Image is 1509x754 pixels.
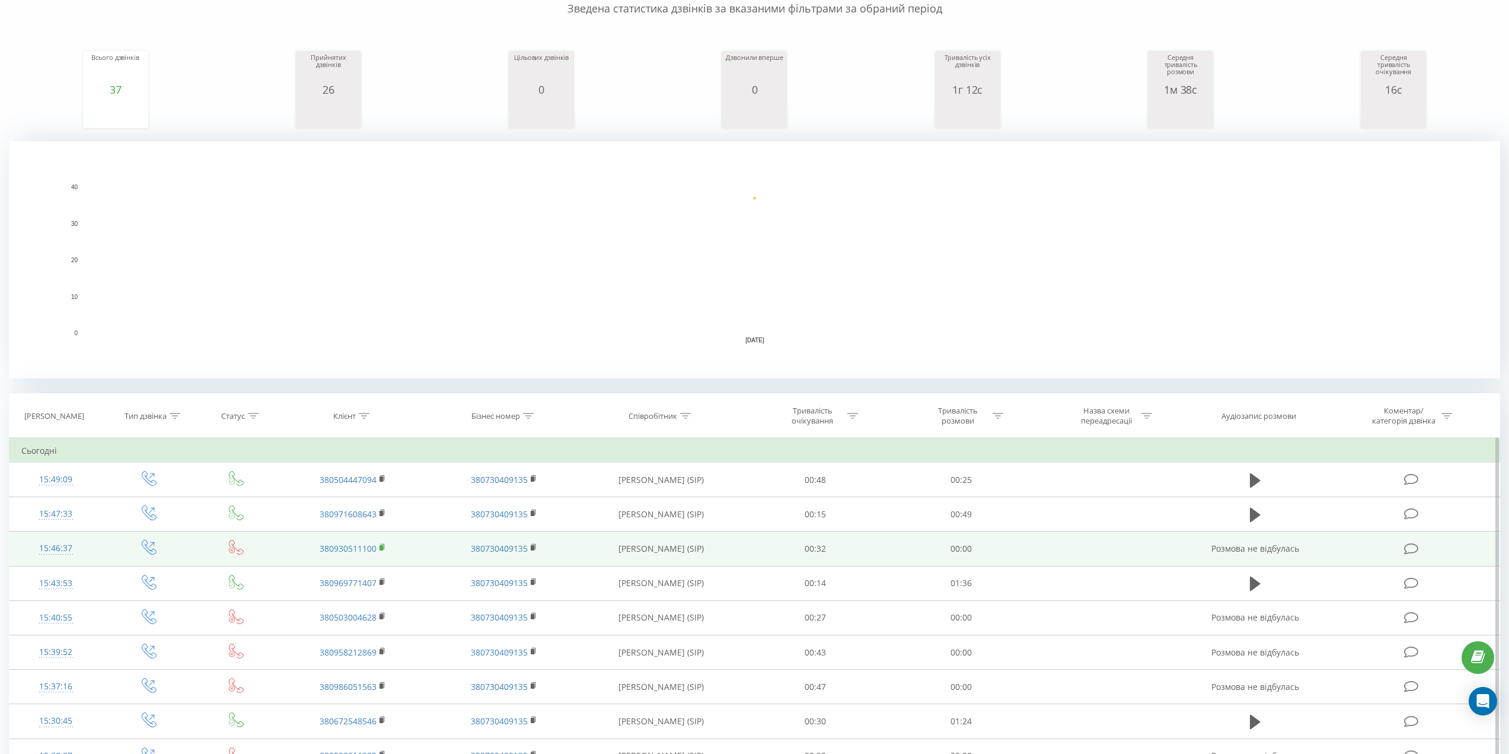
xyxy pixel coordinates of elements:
a: 380730409135 [471,715,528,727]
div: 15:37:16 [21,675,91,698]
td: 00:30 [743,704,888,739]
svg: A chart. [938,96,997,131]
div: 15:43:53 [21,572,91,595]
a: 380730409135 [471,543,528,554]
div: Дзвонили вперше [725,54,784,84]
div: Середня тривалість очікування [1364,54,1423,84]
span: Розмова не відбулась [1211,612,1299,623]
div: Тривалість усіх дзвінків [938,54,997,84]
a: 380969771407 [320,577,377,588]
svg: A chart. [1151,96,1210,131]
div: 15:46:37 [21,537,91,560]
svg: A chart. [1364,96,1423,131]
div: 26 [299,84,358,96]
a: 380730409135 [471,647,528,658]
a: 380958212869 [320,647,377,658]
td: [PERSON_NAME] (SIP) [580,463,743,497]
text: 10 [71,294,78,300]
div: 1г 12с [938,84,997,96]
div: 0 [512,84,571,96]
td: 00:15 [743,497,888,532]
td: 00:27 [743,600,888,635]
div: Тривалість розмови [926,406,990,426]
td: 00:48 [743,463,888,497]
div: Цільових дзвінків [512,54,571,84]
svg: A chart. [725,96,784,131]
div: Бізнес номер [471,411,520,421]
div: Назва схеми переадресації [1075,406,1138,426]
div: Open Intercom Messenger [1469,687,1497,715]
a: 380971608643 [320,508,377,520]
td: 00:32 [743,532,888,566]
a: 380730409135 [471,612,528,623]
span: Розмова не відбулась [1211,647,1299,658]
td: Сьогодні [9,439,1500,463]
a: 380986051563 [320,681,377,692]
td: [PERSON_NAME] (SIP) [580,566,743,600]
div: Тип дзвінка [125,411,167,421]
div: Всього дзвінків [86,54,145,84]
a: 380730409135 [471,474,528,485]
a: 380730409135 [471,577,528,588]
div: Співробітник [629,411,677,421]
td: 00:00 [888,532,1033,566]
a: 380503004628 [320,612,377,623]
span: Розмова не відбулась [1211,681,1299,692]
td: 00:14 [743,566,888,600]
td: 00:49 [888,497,1033,532]
a: 380730409135 [471,681,528,692]
td: 00:00 [888,600,1033,635]
a: 380672548546 [320,715,377,727]
div: Аудіозапис розмови [1221,411,1296,421]
div: [PERSON_NAME] [24,411,84,421]
div: 0 [725,84,784,96]
svg: A chart. [86,96,145,131]
div: 15:39:52 [21,641,91,664]
div: 15:49:09 [21,468,91,491]
td: 00:00 [888,635,1033,670]
td: [PERSON_NAME] (SIP) [580,600,743,635]
div: 15:40:55 [21,606,91,629]
text: 0 [74,330,78,336]
td: [PERSON_NAME] (SIP) [580,704,743,739]
a: 380930511100 [320,543,377,554]
td: 01:24 [888,704,1033,739]
text: [DATE] [745,337,764,343]
div: 1м 38с [1151,84,1210,96]
div: Прийнятих дзвінків [299,54,358,84]
div: 15:47:33 [21,502,91,526]
div: 37 [86,84,145,96]
text: 40 [71,184,78,190]
svg: A chart. [299,96,358,131]
svg: A chart. [9,141,1500,378]
div: Тривалість очікування [781,406,844,426]
td: 00:00 [888,670,1033,704]
td: [PERSON_NAME] (SIP) [580,497,743,532]
div: Коментар/категорія дзвінка [1369,406,1438,426]
div: 15:30:45 [21,710,91,733]
td: 00:43 [743,635,888,670]
td: [PERSON_NAME] (SIP) [580,670,743,704]
td: 01:36 [888,566,1033,600]
td: 00:47 [743,670,888,704]
div: Середня тривалість розмови [1151,54,1210,84]
svg: A chart. [512,96,571,131]
a: 380504447094 [320,474,377,485]
div: 16с [1364,84,1423,96]
span: Розмова не відбулась [1211,543,1299,554]
div: Клієнт [333,411,356,421]
td: 00:25 [888,463,1033,497]
td: [PERSON_NAME] (SIP) [580,635,743,670]
div: Статус [221,411,245,421]
td: [PERSON_NAME] (SIP) [580,532,743,566]
text: 30 [71,221,78,227]
a: 380730409135 [471,508,528,520]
